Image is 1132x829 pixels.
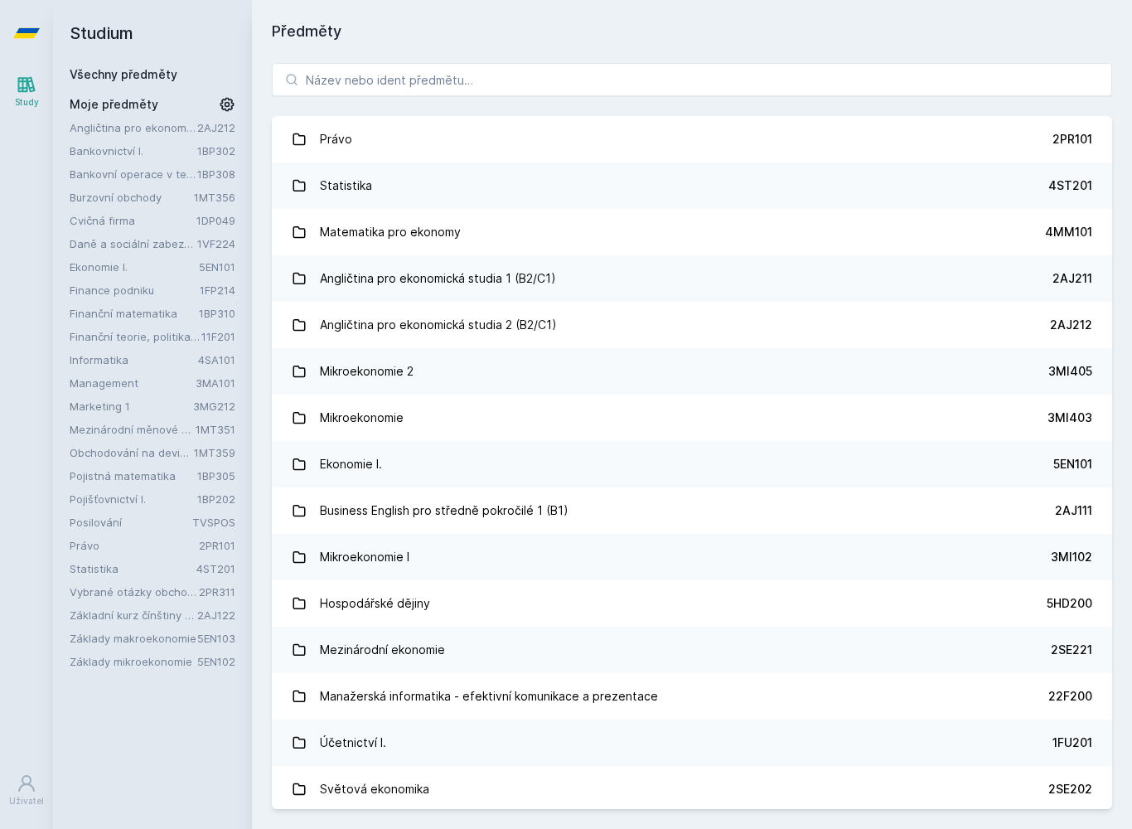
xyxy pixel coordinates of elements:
[70,537,199,554] a: Právo
[320,262,556,295] div: Angličtina pro ekonomická studia 1 (B2/C1)
[1048,688,1092,705] div: 22F200
[70,468,197,484] a: Pojistná matematika
[1048,363,1092,380] div: 3MI405
[197,608,235,622] a: 2AJ122
[196,562,235,575] a: 4ST201
[196,376,235,390] a: 3MA101
[15,96,39,109] div: Study
[272,487,1112,534] a: Business English pro středně pokročilé 1 (B1) 2AJ111
[70,560,196,577] a: Statistika
[320,541,409,574] div: Mikroekonomie I
[70,398,193,414] a: Marketing 1
[320,633,445,667] div: Mezinárodní ekonomie
[272,627,1112,673] a: Mezinárodní ekonomie 2SE221
[70,607,197,623] a: Základní kurz čínštiny B (A1)
[70,282,200,298] a: Finance podniku
[198,353,235,366] a: 4SA101
[197,144,235,158] a: 1BP302
[1047,410,1092,426] div: 3MI403
[320,494,568,527] div: Business English pro středně pokročilé 1 (B1)
[320,726,386,759] div: Účetnictví I.
[320,123,352,156] div: Právo
[70,630,197,647] a: Základy makroekonomie
[70,259,199,275] a: Ekonomie I.
[193,400,235,413] a: 3MG212
[320,308,557,342] div: Angličtina pro ekonomická studia 2 (B2/C1)
[272,162,1112,209] a: Statistika 4ST201
[70,235,197,252] a: Daně a sociální zabezpečení
[1052,131,1092,148] div: 2PR101
[1045,224,1092,240] div: 4MM101
[197,237,235,250] a: 1VF224
[272,116,1112,162] a: Právo 2PR101
[197,469,235,482] a: 1BP305
[1052,270,1092,287] div: 2AJ211
[70,328,201,345] a: Finanční teorie, politika a instituce
[272,441,1112,487] a: Ekonomie I. 5EN101
[3,765,50,816] a: Uživatel
[194,446,235,459] a: 1MT359
[1048,177,1092,194] div: 4ST201
[192,516,235,529] a: TVSPOS
[1048,781,1092,797] div: 2SE202
[70,189,194,206] a: Burzovní obchody
[70,514,192,531] a: Posilování
[272,766,1112,812] a: Světová ekonomika 2SE202
[70,444,194,461] a: Obchodování na devizovém trhu
[272,534,1112,580] a: Mikroekonomie I 3MI102
[320,448,382,481] div: Ekonomie I.
[70,584,199,600] a: Vybrané otázky obchodního práva
[197,167,235,181] a: 1BP308
[70,305,199,322] a: Finanční matematika
[199,539,235,552] a: 2PR101
[320,355,414,388] div: Mikroekonomie 2
[70,166,197,182] a: Bankovní operace v teorii a praxi
[272,302,1112,348] a: Angličtina pro ekonomická studia 2 (B2/C1) 2AJ212
[320,773,429,806] div: Světová ekonomika
[272,63,1112,96] input: Název nebo ident předmětu…
[194,191,235,204] a: 1MT356
[70,67,177,81] a: Všechny předměty
[272,580,1112,627] a: Hospodářské dějiny 5HD200
[199,585,235,599] a: 2PR311
[196,214,235,227] a: 1DP049
[1050,317,1092,333] div: 2AJ212
[70,143,197,159] a: Bankovnictví I.
[9,795,44,807] div: Uživatel
[1052,734,1092,751] div: 1FU201
[199,307,235,320] a: 1BP310
[197,492,235,506] a: 1BP202
[70,119,197,136] a: Angličtina pro ekonomická studia 2 (B2/C1)
[70,351,198,368] a: Informatika
[272,395,1112,441] a: Mikroekonomie 3MI403
[3,66,50,117] a: Study
[1047,595,1092,612] div: 5HD200
[272,720,1112,766] a: Účetnictví I. 1FU201
[70,421,196,438] a: Mezinárodní měnové a finanční instituce
[272,209,1112,255] a: Matematika pro ekonomy 4MM101
[272,255,1112,302] a: Angličtina pro ekonomická studia 1 (B2/C1) 2AJ211
[320,587,430,620] div: Hospodářské dějiny
[70,491,197,507] a: Pojišťovnictví I.
[70,375,196,391] a: Management
[1053,456,1092,473] div: 5EN101
[70,653,197,670] a: Základy mikroekonomie
[320,680,658,713] div: Manažerská informatika - efektivní komunikace a prezentace
[1051,642,1092,658] div: 2SE221
[272,20,1112,43] h1: Předměty
[197,121,235,134] a: 2AJ212
[200,284,235,297] a: 1FP214
[70,212,196,229] a: Cvičná firma
[320,401,404,434] div: Mikroekonomie
[197,632,235,645] a: 5EN103
[1055,502,1092,519] div: 2AJ111
[320,169,372,202] div: Statistika
[272,348,1112,395] a: Mikroekonomie 2 3MI405
[201,330,235,343] a: 11F201
[70,96,158,113] span: Moje předměty
[199,260,235,274] a: 5EN101
[272,673,1112,720] a: Manažerská informatika - efektivní komunikace a prezentace 22F200
[1051,549,1092,565] div: 3MI102
[197,655,235,668] a: 5EN102
[320,216,461,249] div: Matematika pro ekonomy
